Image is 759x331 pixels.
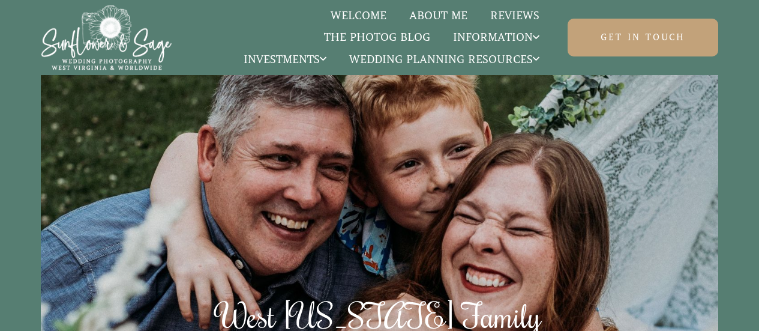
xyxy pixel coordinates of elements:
span: Wedding Planning Resources [349,53,539,65]
a: Investments [232,52,338,67]
span: Information [453,31,539,43]
span: Get in touch [601,31,685,43]
a: The Photog Blog [313,29,442,45]
a: Reviews [479,8,551,23]
a: Wedding Planning Resources [338,52,551,67]
img: Sunflower & Sage Wedding Photography [41,5,173,71]
a: Welcome [319,8,398,23]
a: Information [442,29,551,45]
a: Get in touch [568,19,718,56]
span: Investments [244,53,326,65]
a: About Me [398,8,479,23]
